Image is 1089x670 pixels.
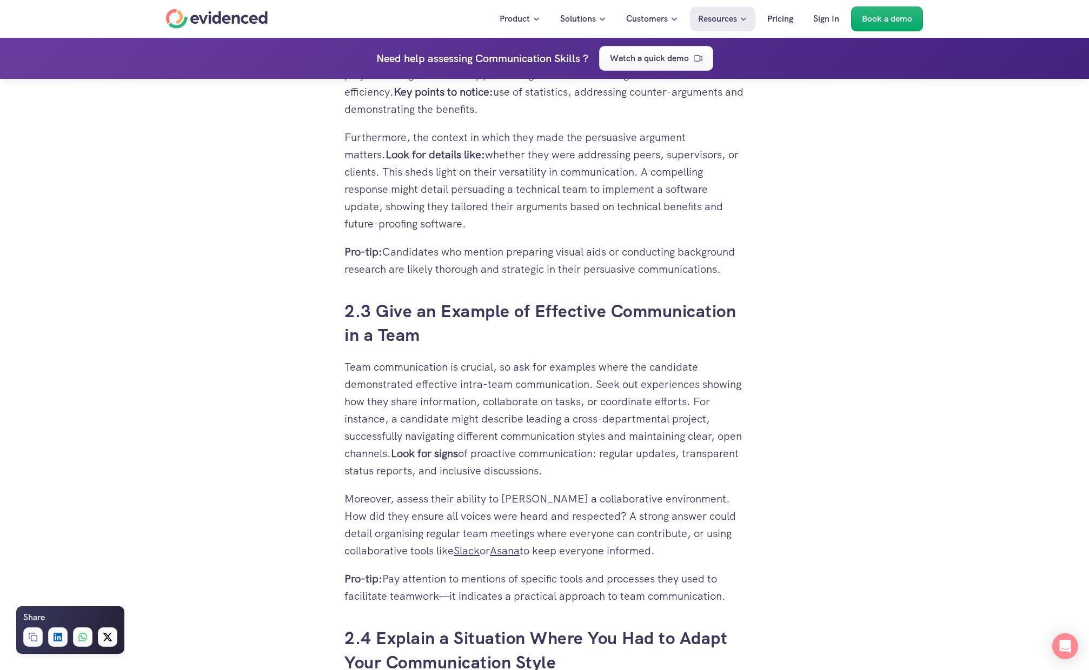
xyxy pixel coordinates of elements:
[805,6,847,31] a: Sign In
[759,6,801,31] a: Pricing
[344,245,382,259] strong: Pro-tip:
[560,12,596,26] p: Solutions
[344,243,745,278] p: Candidates who mention preparing visual aids or conducting background research are likely thoroug...
[626,12,668,26] p: Customers
[454,544,480,558] a: Slack
[344,129,745,232] p: Furthermore, the context in which they made the persuasive argument matters. whether they were ad...
[490,544,520,558] a: Asana
[344,572,382,586] strong: Pro-tip:
[698,12,737,26] p: Resources
[599,46,713,71] a: Watch a quick demo
[166,9,268,29] a: Home
[862,12,912,26] p: Book a demo
[500,12,530,26] p: Product
[610,51,689,65] p: Watch a quick demo
[344,570,745,605] p: Pay attention to mentions of specific tools and processes they used to facilitate teamwork—it ind...
[813,12,839,26] p: Sign In
[344,299,745,348] h3: 2.3 Give an Example of Effective Communication in a Team
[386,148,485,162] strong: Look for details like:
[23,611,45,625] h6: Share
[767,12,793,26] p: Pricing
[394,85,493,99] strong: Key points to notice:
[583,50,588,67] h4: ?
[391,446,458,460] strong: Look for signs
[344,358,745,479] p: Team communication is crucial, so ask for examples where the candidate demonstrated effective int...
[344,490,745,559] p: Moreover, assess their ability to [PERSON_NAME] a collaborative environment. How did they ensure ...
[475,50,580,67] h4: Communication Skills
[1052,633,1078,659] div: Open Intercom Messenger
[376,50,473,67] p: Need help assessing
[851,6,923,31] a: Book a demo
